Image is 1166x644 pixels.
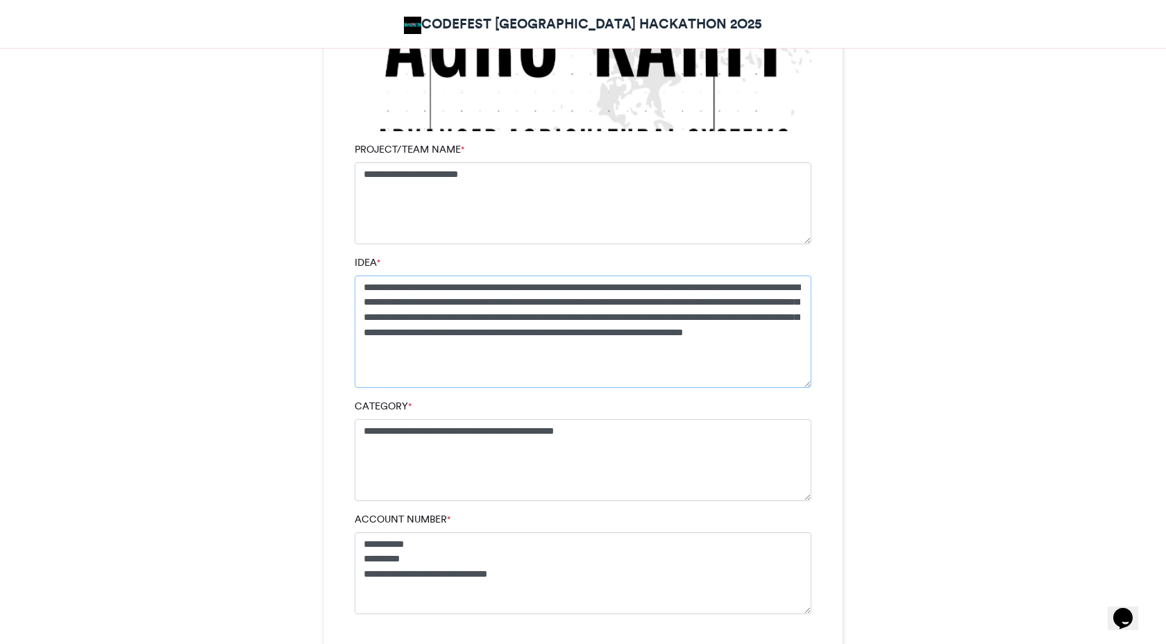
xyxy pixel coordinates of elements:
[355,512,450,527] label: ACCOUNT NUMBER
[355,255,380,270] label: IDEA
[355,399,412,414] label: CATEGORY
[1108,588,1152,630] iframe: chat widget
[404,17,421,34] img: CODEFEST NIGERIA HACKATHON 2025
[355,142,464,157] label: PROJECT/TEAM NAME
[404,14,762,34] a: CODEFEST [GEOGRAPHIC_DATA] HACKATHON 2O25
